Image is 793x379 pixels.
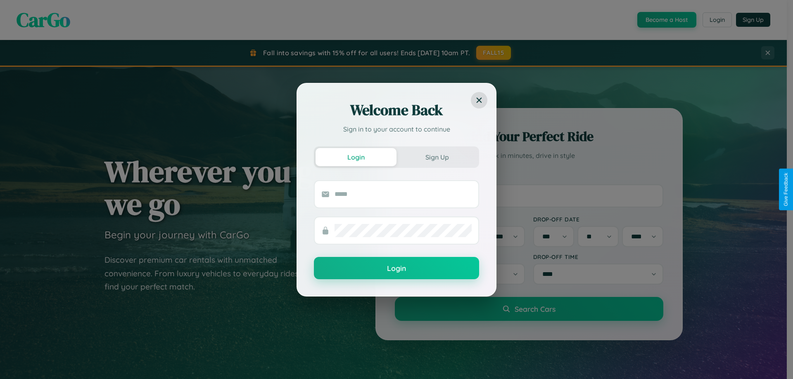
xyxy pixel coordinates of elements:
button: Login [314,257,479,279]
h2: Welcome Back [314,100,479,120]
button: Login [316,148,396,166]
div: Give Feedback [783,173,789,206]
p: Sign in to your account to continue [314,124,479,134]
button: Sign Up [396,148,477,166]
